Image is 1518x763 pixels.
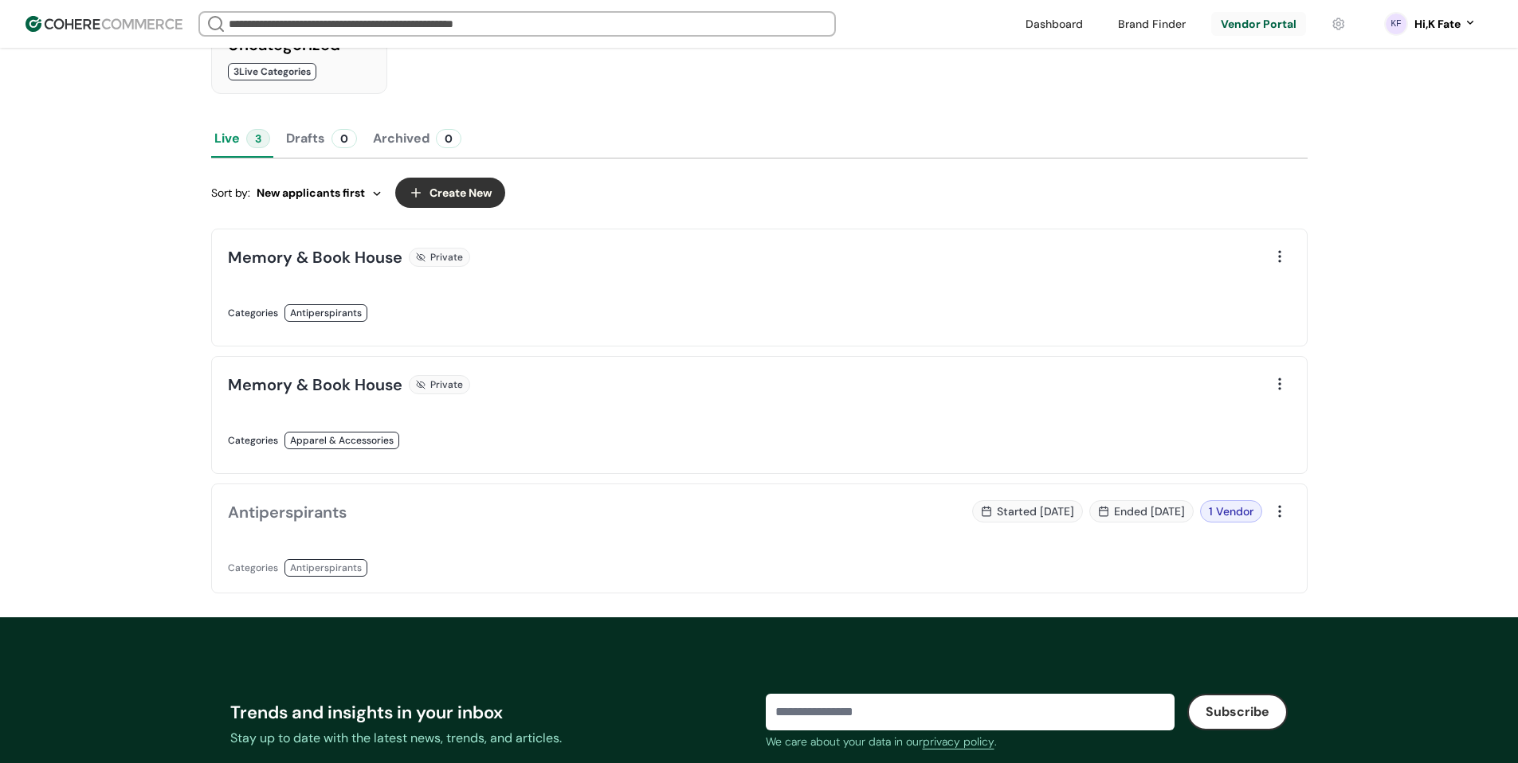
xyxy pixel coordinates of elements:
[211,119,273,158] button: Live
[923,734,994,750] a: privacy policy
[230,729,753,748] div: Stay up to date with the latest news, trends, and articles.
[283,119,360,158] button: Drafts
[228,500,347,524] div: Antiperspirants
[331,129,357,148] div: 0
[257,185,365,202] span: New applicants first
[1414,16,1461,33] div: Hi, K Fate
[284,559,367,577] div: Antiperspirants
[246,129,270,148] div: 3
[1200,500,1262,522] div: 1 Vendor
[211,185,382,202] div: Sort by:
[766,734,923,749] span: We care about your data in our
[994,734,997,749] span: .
[230,699,753,726] div: Trends and insights in your inbox
[25,16,182,32] img: Cohere Logo
[972,500,1083,522] div: Started [DATE]
[436,129,461,148] div: 0
[1414,16,1477,33] button: Hi,K Fate
[1187,694,1288,730] button: Subscribe
[370,119,465,158] button: Archived
[1384,12,1408,36] svg: 0 percent
[1089,500,1194,522] div: Ended [DATE]
[228,559,278,577] div: Categories
[395,178,505,208] button: Create New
